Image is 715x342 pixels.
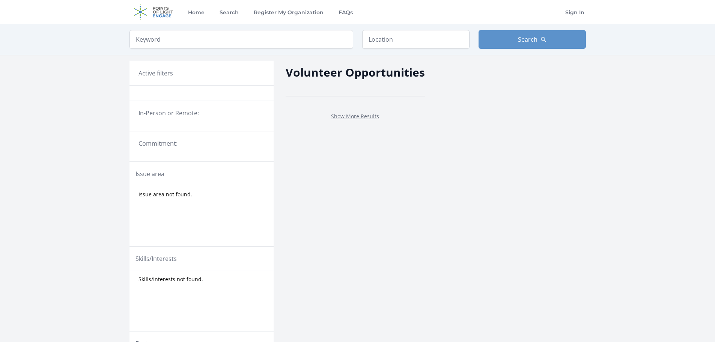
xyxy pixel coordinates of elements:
input: Keyword [129,30,353,49]
legend: Commitment: [138,139,265,148]
legend: Skills/Interests [135,254,177,263]
h2: Volunteer Opportunities [286,64,425,81]
input: Location [362,30,470,49]
h3: Active filters [138,69,173,78]
span: Issue area not found. [138,191,192,198]
span: Skills/Interests not found. [138,276,203,283]
legend: Issue area [135,169,164,178]
legend: In-Person or Remote: [138,108,265,118]
a: Show More Results [331,113,379,120]
button: Search [479,30,586,49]
span: Search [518,35,537,44]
